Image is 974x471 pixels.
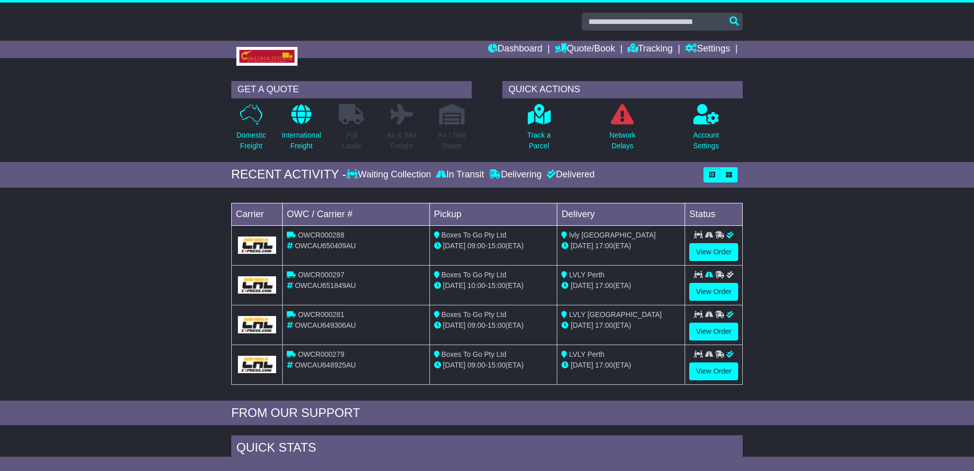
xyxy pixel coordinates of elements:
[468,321,485,329] span: 09:00
[238,276,276,294] img: GetCarrierServiceLogo
[689,243,738,261] a: View Order
[571,281,593,290] span: [DATE]
[689,362,738,380] a: View Order
[442,231,506,239] span: Boxes To Go Pty Ltd
[468,242,485,250] span: 09:00
[628,41,672,58] a: Tracking
[468,361,485,369] span: 09:00
[693,130,719,151] p: Account Settings
[434,360,553,371] div: - (ETA)
[443,361,466,369] span: [DATE]
[689,283,738,301] a: View Order
[236,130,266,151] p: Domestic Freight
[387,130,417,151] p: Air & Sea Freight
[443,321,466,329] span: [DATE]
[561,320,681,331] div: (ETA)
[295,361,356,369] span: OWCAU648925AU
[429,203,557,225] td: Pickup
[486,169,544,180] div: Delivering
[283,203,430,225] td: OWC / Carrier #
[231,406,743,421] div: FROM OUR SUPPORT
[339,130,364,151] p: Full Loads
[571,242,593,250] span: [DATE]
[689,323,738,341] a: View Order
[569,231,656,239] span: lvly [GEOGRAPHIC_DATA]
[561,280,681,291] div: (ETA)
[346,169,434,180] div: Waiting Collection
[544,169,594,180] div: Delivered
[488,321,505,329] span: 15:00
[468,281,485,290] span: 10:00
[231,81,472,98] div: GET A QUOTE
[561,241,681,251] div: (ETA)
[569,310,662,319] span: LVLY [GEOGRAPHIC_DATA]
[434,169,486,180] div: In Transit
[609,103,636,157] a: NetworkDelays
[434,320,553,331] div: - (ETA)
[443,281,466,290] span: [DATE]
[238,356,276,373] img: GetCarrierServiceLogo
[609,130,635,151] p: Network Delays
[231,167,346,182] div: RECENT ACTIVITY -
[442,310,506,319] span: Boxes To Go Pty Ltd
[295,321,356,329] span: OWCAU649306AU
[685,203,743,225] td: Status
[555,41,615,58] a: Quote/Book
[295,281,356,290] span: OWCAU651849AU
[561,360,681,371] div: (ETA)
[442,350,506,358] span: Boxes To Go Pty Ltd
[236,103,266,157] a: DomesticFreight
[502,81,743,98] div: QUICK ACTIONS
[434,280,553,291] div: - (ETA)
[571,361,593,369] span: [DATE]
[298,271,344,279] span: OWCR000297
[281,103,321,157] a: InternationalFreight
[571,321,593,329] span: [DATE]
[232,203,283,225] td: Carrier
[488,281,505,290] span: 15:00
[238,237,276,254] img: GetCarrierServiceLogo
[298,350,344,358] span: OWCR000279
[569,350,604,358] span: LVLY Perth
[282,130,321,151] p: International Freight
[527,130,551,151] p: Track a Parcel
[298,310,344,319] span: OWCR000281
[488,41,543,58] a: Dashboard
[298,231,344,239] span: OWCR000288
[595,361,613,369] span: 17:00
[442,271,506,279] span: Boxes To Go Pty Ltd
[295,242,356,250] span: OWCAU650409AU
[488,361,505,369] span: 15:00
[527,103,551,157] a: Track aParcel
[595,242,613,250] span: 17:00
[569,271,604,279] span: LVLY Perth
[438,130,466,151] p: Air / Sea Depot
[693,103,720,157] a: AccountSettings
[443,242,466,250] span: [DATE]
[488,242,505,250] span: 15:00
[238,316,276,333] img: GetCarrierServiceLogo
[685,41,730,58] a: Settings
[231,435,743,463] div: Quick Stats
[595,281,613,290] span: 17:00
[557,203,685,225] td: Delivery
[434,241,553,251] div: - (ETA)
[595,321,613,329] span: 17:00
